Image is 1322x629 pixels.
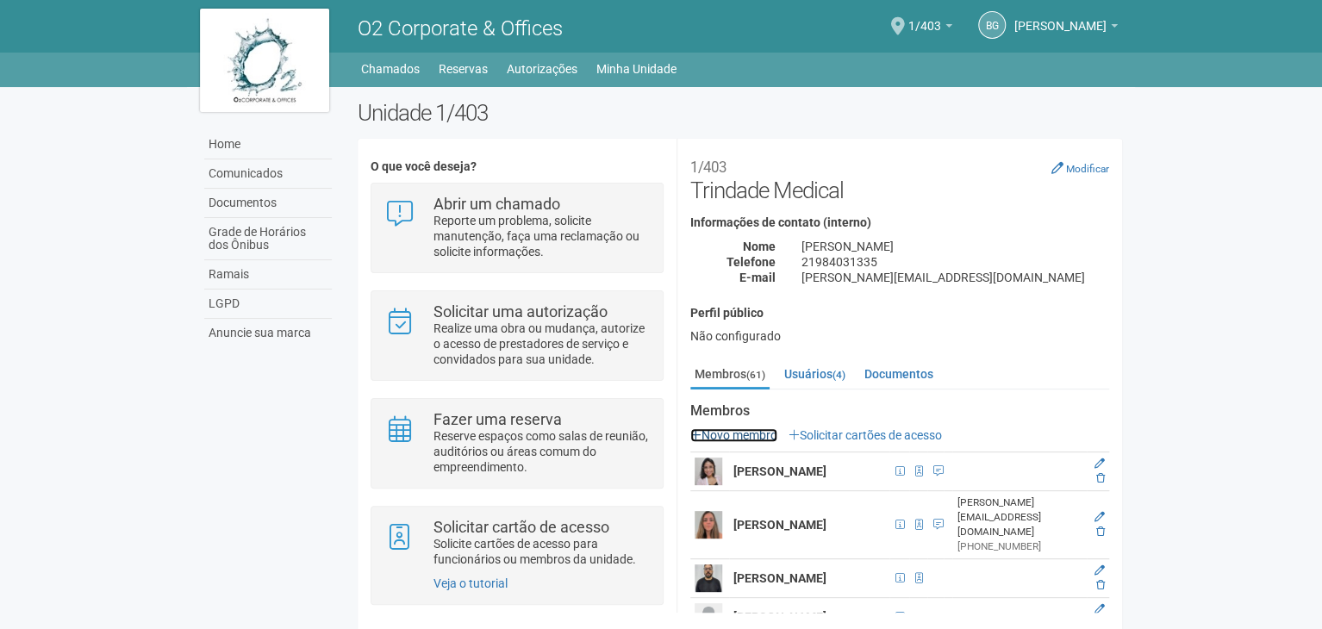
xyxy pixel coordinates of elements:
small: (4) [832,369,845,381]
div: [PHONE_NUMBER] [957,539,1082,554]
a: Documentos [860,361,938,387]
a: Fazer uma reserva Reserve espaços como salas de reunião, auditórios ou áreas comum do empreendime... [384,412,649,475]
a: Novo membro [690,428,777,442]
small: (61) [746,369,765,381]
img: user.png [695,458,722,485]
strong: Solicitar uma autorização [433,302,608,321]
a: Ramais [204,260,332,290]
strong: Solicitar cartão de acesso [433,518,609,536]
a: Editar membro [1094,458,1105,470]
a: LGPD [204,290,332,319]
strong: Abrir um chamado [433,195,560,213]
a: Membros(61) [690,361,770,389]
small: Modificar [1066,163,1109,175]
a: Grade de Horários dos Ônibus [204,218,332,260]
a: Excluir membro [1096,579,1105,591]
a: Minha Unidade [596,57,677,81]
a: Editar membro [1094,511,1105,523]
strong: Telefone [726,255,776,269]
span: O2 Corporate & Offices [358,16,563,40]
a: Chamados [361,57,420,81]
img: user.png [695,564,722,592]
a: Editar membro [1094,564,1105,576]
h2: Trindade Medical [690,152,1109,203]
a: [PERSON_NAME] [1014,22,1118,35]
strong: [PERSON_NAME] [733,464,826,478]
a: Autorizações [507,57,577,81]
a: Excluir membro [1096,526,1105,538]
a: Abrir um chamado Reporte um problema, solicite manutenção, faça uma reclamação ou solicite inform... [384,196,649,259]
a: Documentos [204,189,332,218]
img: user.png [695,511,722,539]
h4: O que você deseja? [371,160,663,173]
a: BG [978,11,1006,39]
h4: Informações de contato (interno) [690,216,1109,229]
span: Bruna Garrido [1014,3,1107,33]
span: 1/403 [908,3,941,33]
a: Editar membro [1094,603,1105,615]
p: Solicite cartões de acesso para funcionários ou membros da unidade. [433,536,650,567]
a: Solicitar cartões de acesso [789,428,942,442]
div: [PERSON_NAME] [789,239,1122,254]
a: Modificar [1051,161,1109,175]
strong: [PERSON_NAME] [733,571,826,585]
p: Reporte um problema, solicite manutenção, faça uma reclamação ou solicite informações. [433,213,650,259]
small: 1/403 [690,159,726,176]
a: Excluir membro [1096,472,1105,484]
a: 1/403 [908,22,952,35]
strong: E-mail [739,271,776,284]
a: Solicitar uma autorização Realize uma obra ou mudança, autorize o acesso de prestadores de serviç... [384,304,649,367]
div: [PERSON_NAME][EMAIL_ADDRESS][DOMAIN_NAME] [789,270,1122,285]
a: Usuários(4) [780,361,850,387]
div: Não configurado [690,328,1109,344]
div: [PERSON_NAME][EMAIL_ADDRESS][DOMAIN_NAME] [957,495,1082,539]
a: Home [204,130,332,159]
img: logo.jpg [200,9,329,112]
strong: Membros [690,403,1109,419]
h2: Unidade 1/403 [358,100,1122,126]
a: Anuncie sua marca [204,319,332,347]
a: Reservas [439,57,488,81]
a: Solicitar cartão de acesso Solicite cartões de acesso para funcionários ou membros da unidade. [384,520,649,567]
p: Reserve espaços como salas de reunião, auditórios ou áreas comum do empreendimento. [433,428,650,475]
strong: Fazer uma reserva [433,410,562,428]
a: Veja o tutorial [433,576,508,590]
p: Realize uma obra ou mudança, autorize o acesso de prestadores de serviço e convidados para sua un... [433,321,650,367]
div: 21984031335 [789,254,1122,270]
h4: Perfil público [690,307,1109,320]
strong: [PERSON_NAME] [733,610,826,624]
strong: [PERSON_NAME] [733,518,826,532]
a: Comunicados [204,159,332,189]
strong: Nome [743,240,776,253]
